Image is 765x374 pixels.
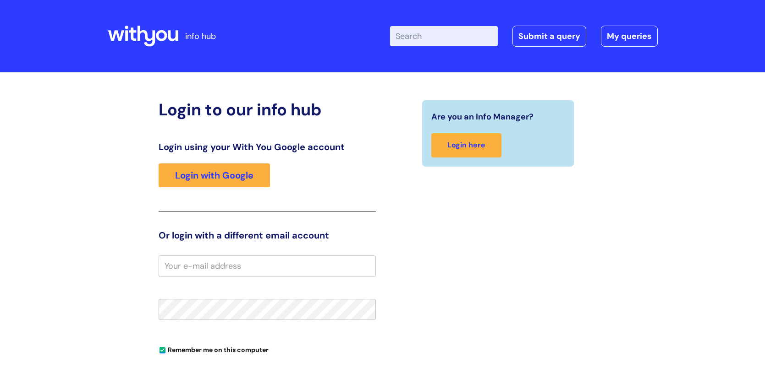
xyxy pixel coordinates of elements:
[159,255,376,276] input: Your e-mail address
[159,230,376,241] h3: Or login with a different email account
[390,26,498,46] input: Search
[185,29,216,43] p: info hub
[431,109,534,124] span: Are you an Info Manager?
[159,163,270,187] a: Login with Google
[160,347,165,353] input: Remember me on this computer
[159,100,376,119] h2: Login to our info hub
[159,342,376,357] div: You can uncheck this option if you're logging in from a shared device
[431,133,501,157] a: Login here
[159,141,376,152] h3: Login using your With You Google account
[512,26,586,47] a: Submit a query
[159,344,269,354] label: Remember me on this computer
[601,26,658,47] a: My queries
